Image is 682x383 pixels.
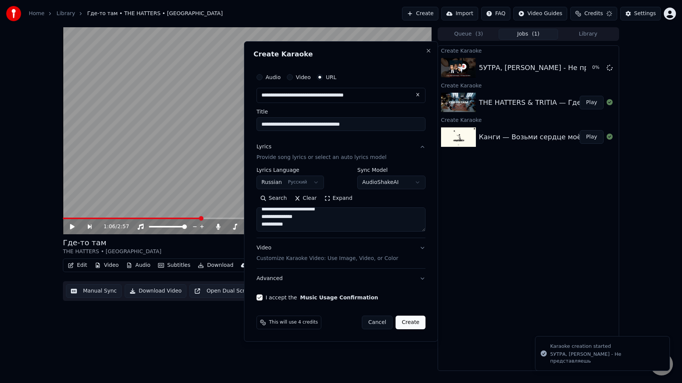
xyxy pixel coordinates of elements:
button: LyricsProvide song lyrics or select an auto lyrics model [257,137,425,167]
div: LyricsProvide song lyrics or select an auto lyrics model [257,167,425,238]
button: Clear [291,192,321,204]
label: Sync Model [357,167,425,173]
p: Provide song lyrics or select an auto lyrics model [257,154,386,161]
label: Audio [266,75,281,80]
button: VideoCustomize Karaoke Video: Use Image, Video, or Color [257,238,425,268]
button: Cancel [362,316,393,329]
p: Customize Karaoke Video: Use Image, Video, or Color [257,255,398,262]
button: Advanced [257,269,425,288]
label: Lyrics Language [257,167,324,173]
label: Title [257,109,425,114]
label: Video [296,75,311,80]
button: Search [257,192,291,204]
button: Expand [321,192,356,204]
button: Create [396,316,425,329]
h2: Create Karaoke [253,51,429,58]
div: Lyrics [257,143,271,151]
button: I accept the [300,295,378,300]
span: This will use 4 credits [269,319,318,325]
div: Video [257,244,398,262]
label: URL [326,75,336,80]
label: I accept the [266,295,378,300]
